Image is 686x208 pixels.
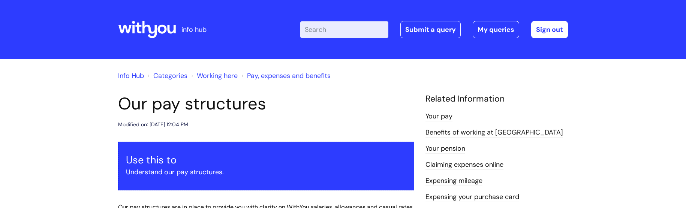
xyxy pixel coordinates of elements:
h1: Our pay structures [118,94,414,114]
li: Pay, expenses and benefits [240,70,331,82]
input: Search [300,21,388,38]
a: Claiming expenses online [425,160,503,170]
a: Pay, expenses and benefits [247,71,331,80]
h3: Use this to [126,154,406,166]
a: Sign out [531,21,568,38]
li: Working here [189,70,238,82]
a: Expensing your purchase card [425,192,519,202]
div: | - [300,21,568,38]
a: Categories [153,71,187,80]
a: Working here [197,71,238,80]
a: My queries [473,21,519,38]
h4: Related Information [425,94,568,104]
a: Info Hub [118,71,144,80]
a: Your pay [425,112,452,121]
p: info hub [181,24,207,36]
a: Your pension [425,144,465,154]
div: Modified on: [DATE] 12:04 PM [118,120,188,129]
p: Understand our pay structures. [126,166,406,178]
li: Solution home [146,70,187,82]
a: Submit a query [400,21,461,38]
a: Expensing mileage [425,176,482,186]
a: Benefits of working at [GEOGRAPHIC_DATA] [425,128,563,138]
